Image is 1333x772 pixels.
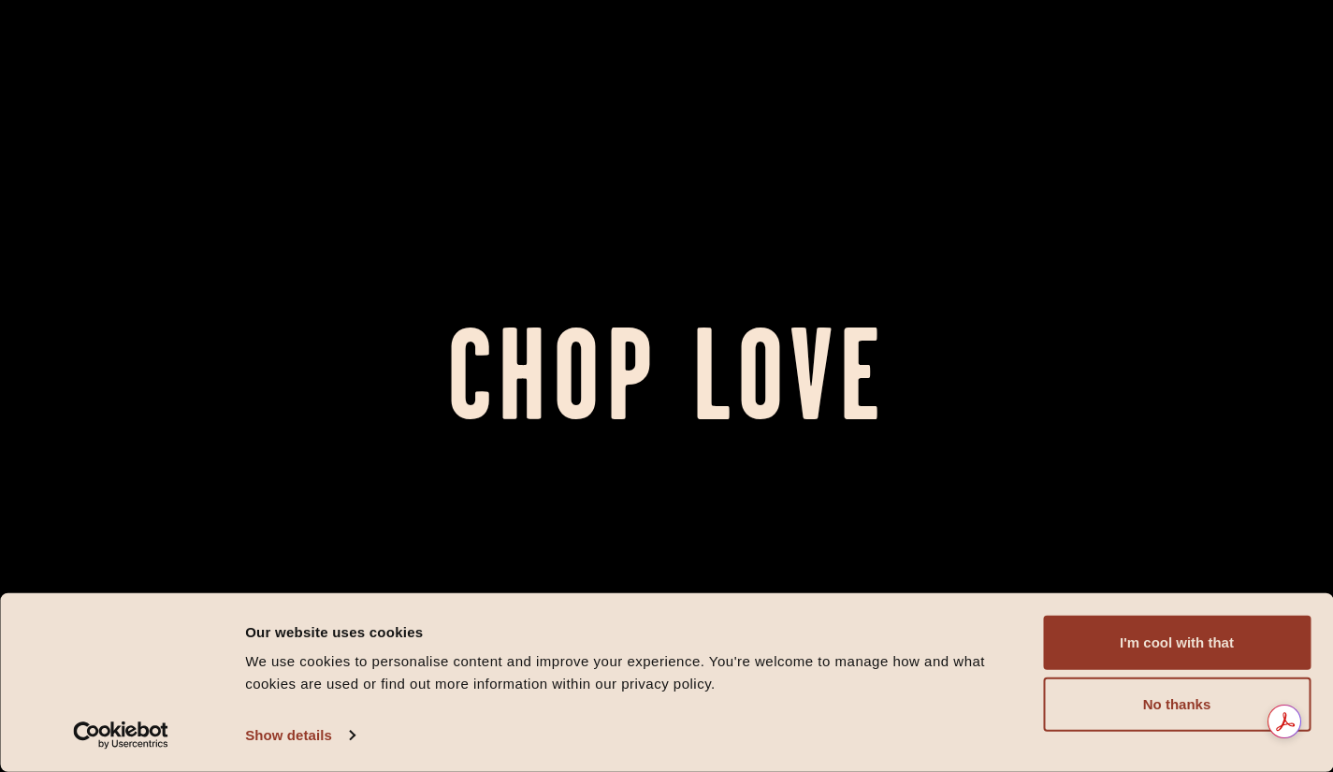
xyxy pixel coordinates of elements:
button: I'm cool with that [1043,616,1311,670]
a: Usercentrics Cookiebot - opens in a new window [39,721,203,750]
button: No thanks [1043,677,1311,732]
div: We use cookies to personalise content and improve your experience. You're welcome to manage how a... [245,650,1021,695]
a: Show details [245,721,354,750]
div: Our website uses cookies [245,620,1021,643]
